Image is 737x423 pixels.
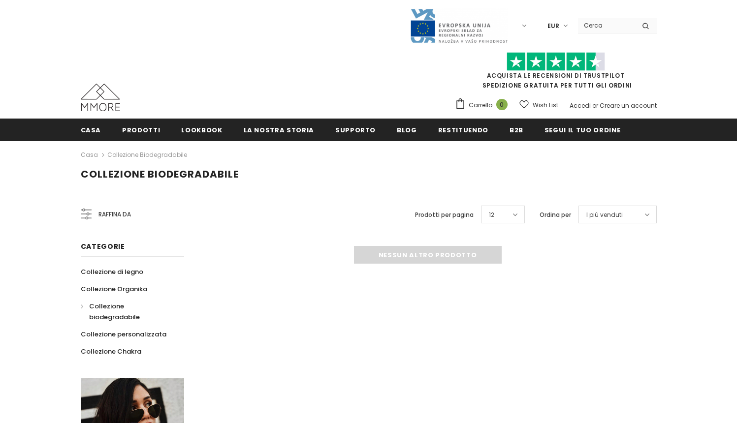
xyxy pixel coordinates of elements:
[496,99,508,110] span: 0
[592,101,598,110] span: or
[438,119,488,141] a: Restituendo
[81,326,166,343] a: Collezione personalizzata
[507,52,605,71] img: Fidati di Pilot Stars
[244,119,314,141] a: La nostra storia
[510,125,523,135] span: B2B
[415,210,474,220] label: Prodotti per pagina
[81,167,239,181] span: Collezione biodegradabile
[489,210,494,220] span: 12
[519,96,558,114] a: Wish List
[335,125,376,135] span: supporto
[547,21,559,31] span: EUR
[81,125,101,135] span: Casa
[122,119,160,141] a: Prodotti
[600,101,657,110] a: Creare un account
[397,125,417,135] span: Blog
[586,210,623,220] span: I più venduti
[397,119,417,141] a: Blog
[81,343,141,360] a: Collezione Chakra
[81,330,166,339] span: Collezione personalizzata
[81,242,125,251] span: Categorie
[181,119,222,141] a: Lookbook
[540,210,571,220] label: Ordina per
[545,119,620,141] a: Segui il tuo ordine
[107,151,187,159] a: Collezione biodegradabile
[578,18,635,32] input: Search Site
[81,84,120,111] img: Casi MMORE
[81,263,143,280] a: Collezione di legno
[181,125,222,135] span: Lookbook
[89,302,140,322] span: Collezione biodegradabile
[410,21,508,30] a: Javni Razpis
[244,125,314,135] span: La nostra storia
[455,57,657,90] span: SPEDIZIONE GRATUITA PER TUTTI GLI ORDINI
[570,101,591,110] a: Accedi
[335,119,376,141] a: supporto
[81,119,101,141] a: Casa
[81,284,147,294] span: Collezione Organika
[410,8,508,44] img: Javni Razpis
[455,98,513,113] a: Carrello 0
[533,100,558,110] span: Wish List
[469,100,492,110] span: Carrello
[98,209,131,220] span: Raffina da
[81,267,143,276] span: Collezione di legno
[122,125,160,135] span: Prodotti
[81,298,173,326] a: Collezione biodegradabile
[545,125,620,135] span: Segui il tuo ordine
[81,280,147,298] a: Collezione Organika
[81,347,141,356] span: Collezione Chakra
[438,125,488,135] span: Restituendo
[81,149,98,161] a: Casa
[510,119,523,141] a: B2B
[487,71,625,80] a: Acquista le recensioni di TrustPilot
